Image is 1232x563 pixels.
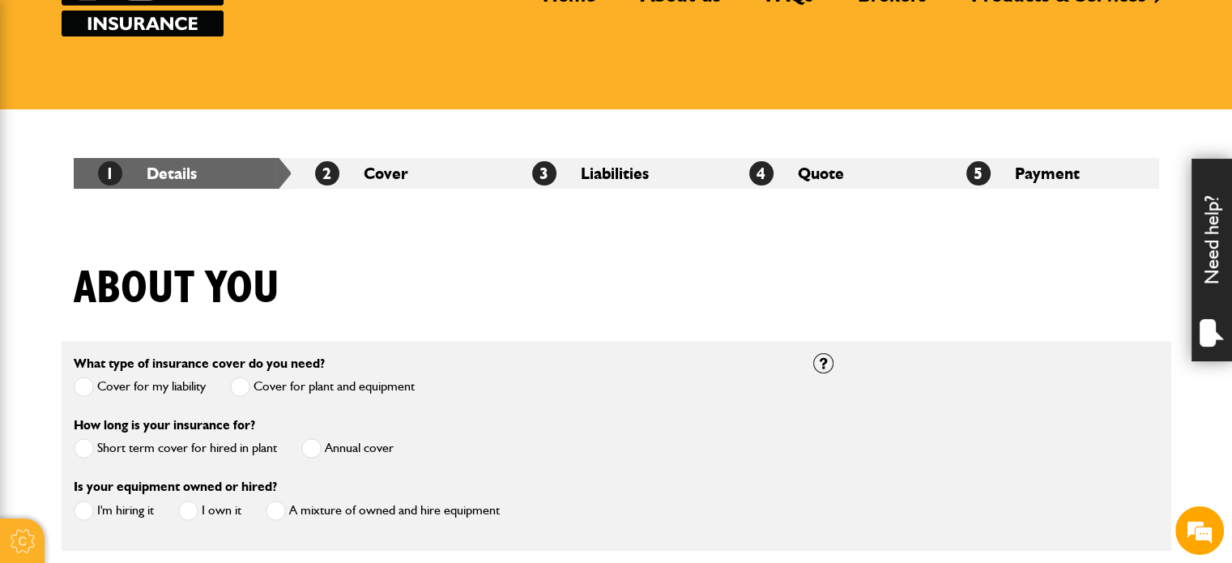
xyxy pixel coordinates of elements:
[74,357,325,370] label: What type of insurance cover do you need?
[178,501,241,521] label: I own it
[532,161,556,186] span: 3
[315,161,339,186] span: 2
[942,158,1159,189] li: Payment
[291,158,508,189] li: Cover
[966,161,991,186] span: 5
[266,501,500,521] label: A mixture of owned and hire equipment
[74,262,279,316] h1: About you
[74,419,255,432] label: How long is your insurance for?
[98,161,122,186] span: 1
[74,480,277,493] label: Is your equipment owned or hired?
[749,161,774,186] span: 4
[74,438,277,459] label: Short term cover for hired in plant
[74,377,206,397] label: Cover for my liability
[508,158,725,189] li: Liabilities
[74,158,291,189] li: Details
[74,501,154,521] label: I'm hiring it
[301,438,394,459] label: Annual cover
[230,377,415,397] label: Cover for plant and equipment
[1192,159,1232,361] div: Need help?
[725,158,942,189] li: Quote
